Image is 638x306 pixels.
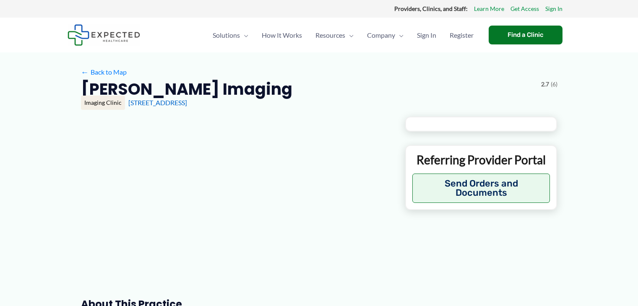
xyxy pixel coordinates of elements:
[541,79,549,90] span: 2.7
[315,21,345,50] span: Resources
[255,21,309,50] a: How It Works
[128,99,187,106] a: [STREET_ADDRESS]
[412,174,550,203] button: Send Orders and Documents
[81,66,127,78] a: ←Back to Map
[510,3,539,14] a: Get Access
[545,3,562,14] a: Sign In
[367,21,395,50] span: Company
[394,5,468,12] strong: Providers, Clinics, and Staff:
[81,68,89,76] span: ←
[262,21,302,50] span: How It Works
[309,21,360,50] a: ResourcesMenu Toggle
[474,3,504,14] a: Learn More
[395,21,404,50] span: Menu Toggle
[345,21,354,50] span: Menu Toggle
[206,21,255,50] a: SolutionsMenu Toggle
[417,21,436,50] span: Sign In
[81,96,125,110] div: Imaging Clinic
[213,21,240,50] span: Solutions
[551,79,557,90] span: (6)
[450,21,474,50] span: Register
[240,21,248,50] span: Menu Toggle
[68,24,140,46] img: Expected Healthcare Logo - side, dark font, small
[489,26,562,44] a: Find a Clinic
[206,21,480,50] nav: Primary Site Navigation
[412,152,550,167] p: Referring Provider Portal
[360,21,410,50] a: CompanyMenu Toggle
[443,21,480,50] a: Register
[410,21,443,50] a: Sign In
[81,79,292,99] h2: [PERSON_NAME] Imaging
